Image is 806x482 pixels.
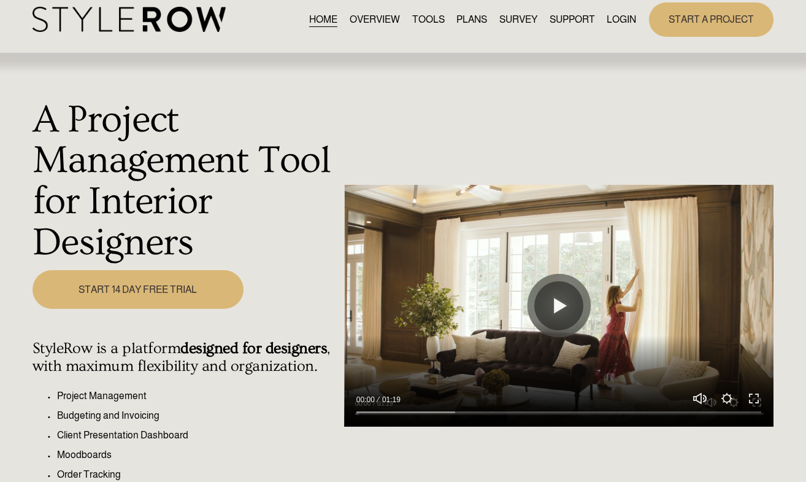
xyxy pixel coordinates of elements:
[33,99,337,263] h1: A Project Management Tool for Interior Designers
[356,394,378,406] div: Current time
[350,11,400,28] a: OVERVIEW
[57,467,337,482] p: Order Tracking
[607,11,636,28] a: LOGIN
[550,12,595,27] span: SUPPORT
[356,408,762,416] input: Seek
[534,281,583,330] button: Play
[456,11,487,28] a: PLANS
[57,389,337,403] p: Project Management
[57,428,337,443] p: Client Presentation Dashboard
[33,270,244,309] a: START 14 DAY FREE TRIAL
[33,340,337,376] h4: StyleRow is a platform , with maximum flexibility and organization.
[309,11,337,28] a: HOME
[57,448,337,462] p: Moodboards
[33,7,226,32] img: StyleRow
[412,11,445,28] a: TOOLS
[57,408,337,423] p: Budgeting and Invoicing
[550,11,595,28] a: folder dropdown
[499,11,537,28] a: SURVEY
[649,2,773,36] a: START A PROJECT
[378,394,404,406] div: Duration
[180,340,327,357] strong: designed for designers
